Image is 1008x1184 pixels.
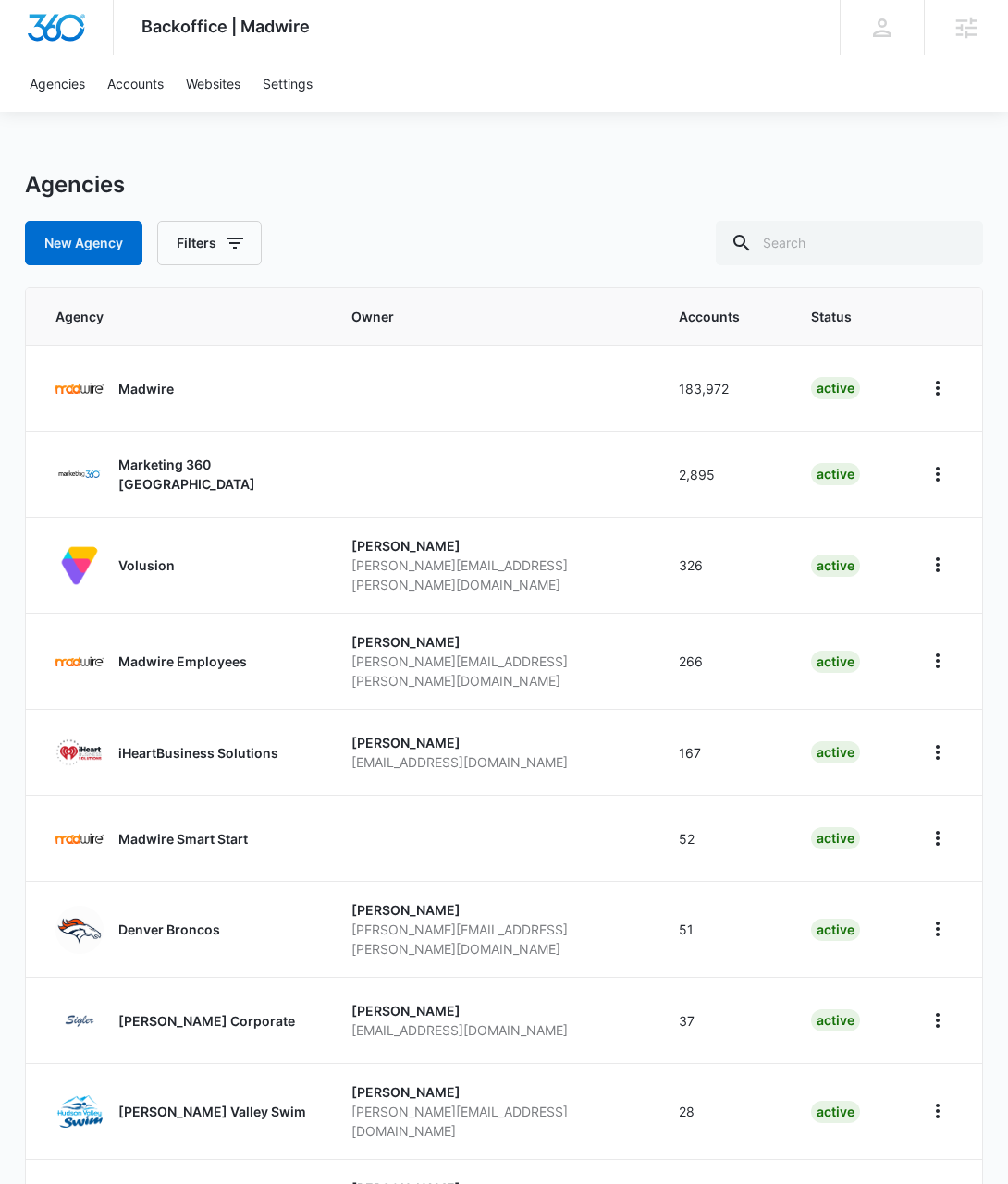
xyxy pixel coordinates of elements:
div: active [811,463,860,485]
td: 266 [657,613,789,709]
a: Marketing 360 [GEOGRAPHIC_DATA] [55,450,307,498]
span: Owner [351,307,633,326]
td: 183,972 [657,345,789,431]
button: Home [923,914,953,944]
a: Accounts [96,55,175,112]
a: [PERSON_NAME] Corporate [55,996,307,1044]
p: [PERSON_NAME] [351,536,633,555]
a: Websites [175,55,252,112]
div: active [811,651,860,673]
p: Madwire Smart Start [118,829,248,848]
a: Agencies [18,55,96,112]
td: 52 [657,795,789,881]
button: Home [923,1096,953,1126]
span: Status [811,307,852,326]
a: iHeartBusiness Solutions [55,728,307,776]
p: Madwire Employees [118,652,247,671]
p: [PERSON_NAME] [351,1082,633,1102]
td: 51 [657,881,789,977]
p: [PERSON_NAME] Valley Swim [118,1102,306,1121]
p: Madwire [118,379,174,398]
p: [PERSON_NAME][EMAIL_ADDRESS][PERSON_NAME][DOMAIN_NAME] [351,920,633,958]
div: active [811,919,860,941]
p: iHeartBusiness Solutions [118,743,278,763]
p: Denver Broncos [118,920,220,939]
button: Home [923,646,953,676]
button: Home [923,550,953,580]
a: Volusion [55,542,307,590]
span: Accounts [679,307,740,326]
p: [PERSON_NAME][EMAIL_ADDRESS][DOMAIN_NAME] [351,1102,633,1141]
td: 167 [657,709,789,795]
p: [EMAIL_ADDRESS][DOMAIN_NAME] [351,752,633,772]
h1: Agencies [25,171,125,199]
span: Agency [55,307,280,326]
p: Marketing 360 [GEOGRAPHIC_DATA] [118,455,307,494]
p: [PERSON_NAME] [351,900,633,920]
button: Home [923,373,953,403]
td: 37 [657,977,789,1063]
div: active [811,1101,860,1123]
button: Home [923,1006,953,1035]
button: Home [923,824,953,853]
a: Madwire Employees [55,638,307,686]
td: 28 [657,1063,789,1159]
a: [PERSON_NAME] Valley Swim [55,1088,307,1136]
p: [PERSON_NAME] Corporate [118,1011,295,1031]
a: Madwire Smart Start [55,814,307,862]
p: [PERSON_NAME][EMAIL_ADDRESS][PERSON_NAME][DOMAIN_NAME] [351,652,633,690]
td: 326 [657,517,789,613]
p: [PERSON_NAME] [351,632,633,652]
div: active [811,827,860,849]
p: [EMAIL_ADDRESS][DOMAIN_NAME] [351,1020,633,1040]
div: active [811,555,860,577]
span: Backoffice | Madwire [141,17,310,36]
a: Denver Broncos [55,906,307,954]
p: [PERSON_NAME] [351,733,633,752]
a: Settings [252,55,324,112]
input: Search [716,221,983,265]
td: 2,895 [657,431,789,517]
div: active [811,377,860,399]
button: Filters [157,221,262,265]
button: Home [923,738,953,767]
a: New Agency [25,221,142,265]
p: [PERSON_NAME] [351,1001,633,1020]
button: Home [923,459,953,489]
p: [PERSON_NAME][EMAIL_ADDRESS][PERSON_NAME][DOMAIN_NAME] [351,555,633,594]
p: Volusion [118,555,175,575]
a: Madwire [55,364,307,412]
div: active [811,741,860,763]
div: active [811,1009,860,1031]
